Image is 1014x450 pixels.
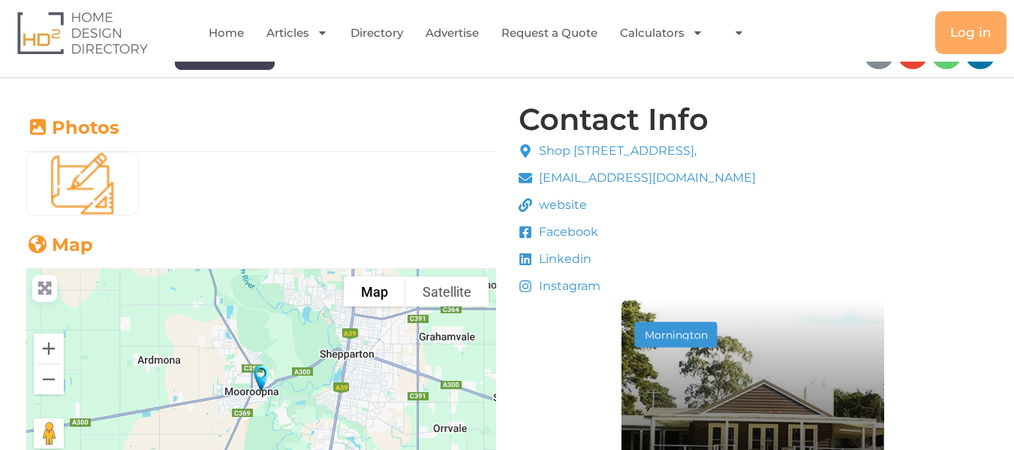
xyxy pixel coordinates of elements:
div: Mornington [642,329,710,340]
a: Calculators [620,16,703,50]
a: Log in [935,11,1006,54]
span: [EMAIL_ADDRESS][DOMAIN_NAME] [535,169,756,187]
img: architect [27,153,138,215]
a: Map [26,234,93,255]
button: Show street map [344,276,405,307]
span: Log in [950,26,991,39]
a: Advertise [426,16,479,50]
button: Zoom out [34,364,64,394]
a: Home [209,16,244,50]
button: Zoom in [34,334,64,364]
button: Drag Pegman onto the map to open Street View [34,418,64,448]
nav: Menu [207,16,757,50]
span: Shop [STREET_ADDRESS], [535,142,697,160]
a: Articles [266,16,328,50]
span: Linkedin [535,250,591,268]
a: Directory [351,16,403,50]
h4: Contact Info [519,104,709,134]
div: HDN Building Design [248,359,275,397]
a: website [519,196,757,214]
span: Facebook [535,223,598,241]
a: [EMAIL_ADDRESS][DOMAIN_NAME] [519,169,757,187]
span: Instagram [535,277,600,295]
button: Show satellite imagery [405,276,489,307]
span: website [535,196,587,214]
a: Request a Quote [501,16,597,50]
a: Photos [26,116,119,138]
